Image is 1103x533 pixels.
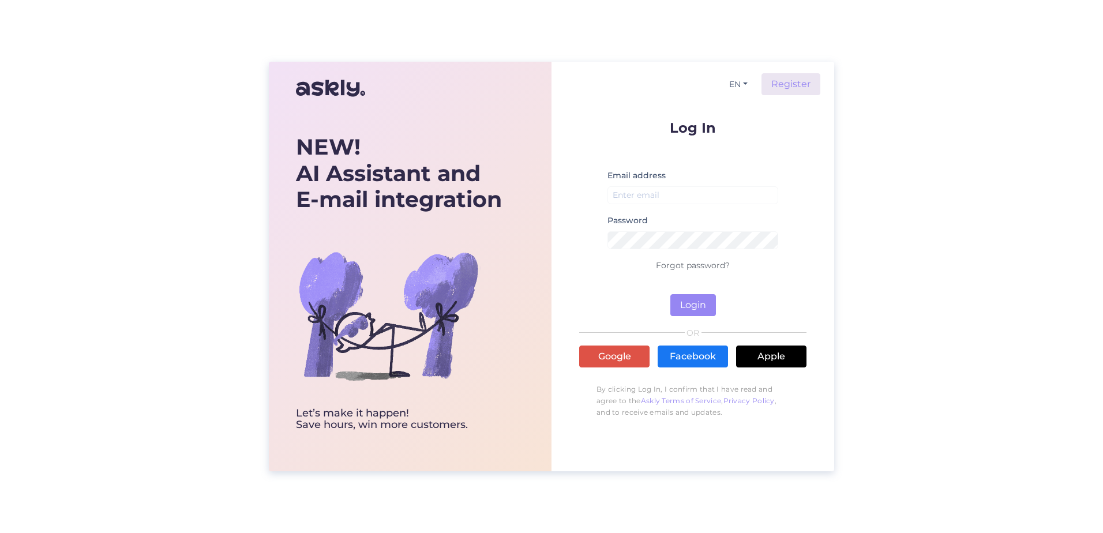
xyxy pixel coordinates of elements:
[296,408,502,431] div: Let’s make it happen! Save hours, win more customers.
[296,134,502,213] div: AI Assistant and E-mail integration
[670,294,716,316] button: Login
[296,223,481,408] img: bg-askly
[761,73,820,95] a: Register
[736,346,806,367] a: Apple
[685,329,701,337] span: OR
[641,396,722,405] a: Askly Terms of Service
[579,378,806,424] p: By clicking Log In, I confirm that I have read and agree to the , , and to receive emails and upd...
[658,346,728,367] a: Facebook
[579,121,806,135] p: Log In
[656,260,730,271] a: Forgot password?
[723,396,775,405] a: Privacy Policy
[579,346,650,367] a: Google
[607,215,648,227] label: Password
[725,76,752,93] button: EN
[296,74,365,102] img: Askly
[296,133,361,160] b: NEW!
[607,186,778,204] input: Enter email
[607,170,666,182] label: Email address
